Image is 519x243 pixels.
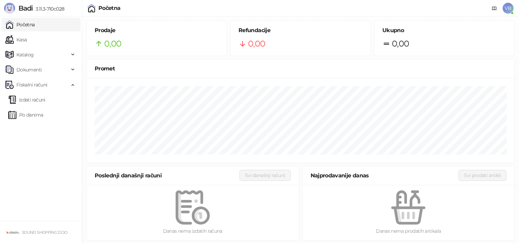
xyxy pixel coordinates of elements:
a: Kasa [5,33,27,46]
span: Katalog [16,48,34,62]
h5: Ukupno [382,26,506,35]
a: Početna [5,18,35,31]
span: 0,00 [104,37,121,50]
div: Danas nema izdatih računa [97,227,288,235]
span: 3.11.3-710c028 [33,6,64,12]
span: Badi [18,4,33,12]
a: Izdati računi [8,93,45,107]
button: Svi današnji računi [240,170,291,181]
div: Početna [98,5,121,11]
a: Po danima [8,108,43,122]
a: Dokumentacija [489,3,500,14]
button: Svi prodati artikli [459,170,506,181]
img: 64x64-companyLogo-e7a8445e-e0d6-44f4-afaa-b464db374048.png [5,225,19,239]
small: SOUND SHOPPING DOO [22,230,67,235]
h5: Refundacije [238,26,363,35]
div: Poslednji današnji računi [95,171,240,180]
span: Dokumenti [16,63,42,77]
span: 0,00 [248,37,265,50]
div: Promet [95,64,506,73]
span: Fiskalni računi [16,78,47,92]
img: Logo [4,3,15,14]
div: Najprodavanije danas [311,171,459,180]
span: VB [503,3,514,14]
span: 0,00 [392,37,409,50]
div: Danas nema prodatih artikala [313,227,504,235]
h5: Prodaje [95,26,219,35]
